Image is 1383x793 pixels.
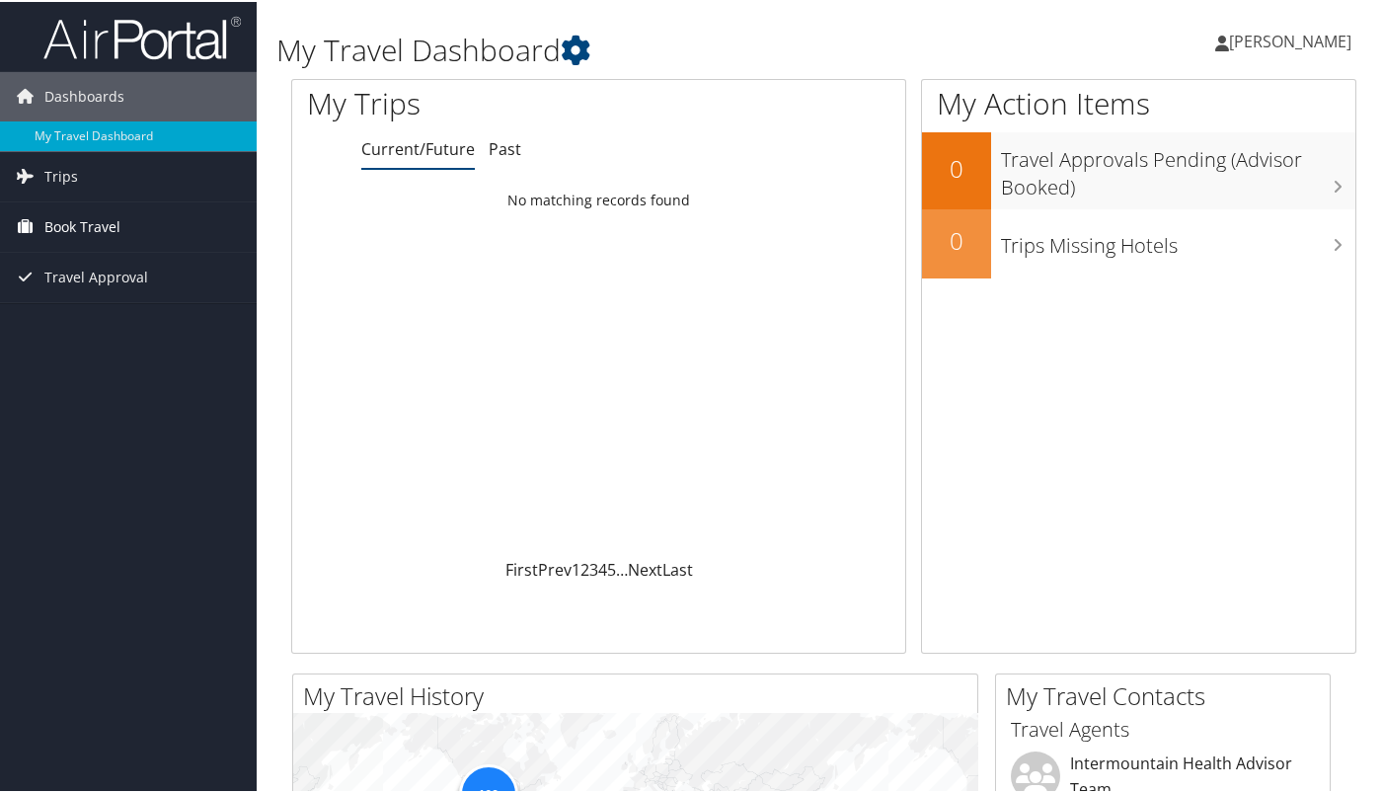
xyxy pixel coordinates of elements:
a: 3 [589,557,598,579]
a: 2 [580,557,589,579]
h3: Travel Approvals Pending (Advisor Booked) [1001,134,1355,199]
a: First [505,557,538,579]
h3: Travel Agents [1011,714,1315,742]
span: [PERSON_NAME] [1229,29,1351,50]
h1: My Travel Dashboard [276,28,1006,69]
a: Next [628,557,662,579]
h2: My Travel Contacts [1006,677,1330,711]
a: [PERSON_NAME] [1215,10,1371,69]
h1: My Action Items [922,81,1355,122]
a: 0Trips Missing Hotels [922,207,1355,277]
a: 4 [598,557,607,579]
a: 5 [607,557,616,579]
span: Dashboards [44,70,124,119]
a: Current/Future [361,136,475,158]
span: Book Travel [44,200,120,250]
td: No matching records found [292,181,905,216]
h3: Trips Missing Hotels [1001,220,1355,258]
span: … [616,557,628,579]
h1: My Trips [307,81,635,122]
span: Travel Approval [44,251,148,300]
h2: 0 [922,150,991,184]
a: Past [489,136,521,158]
h2: My Travel History [303,677,977,711]
a: Last [662,557,693,579]
a: 1 [572,557,580,579]
a: 0Travel Approvals Pending (Advisor Booked) [922,130,1355,206]
a: Prev [538,557,572,579]
img: airportal-logo.png [43,13,241,59]
h2: 0 [922,222,991,256]
span: Trips [44,150,78,199]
